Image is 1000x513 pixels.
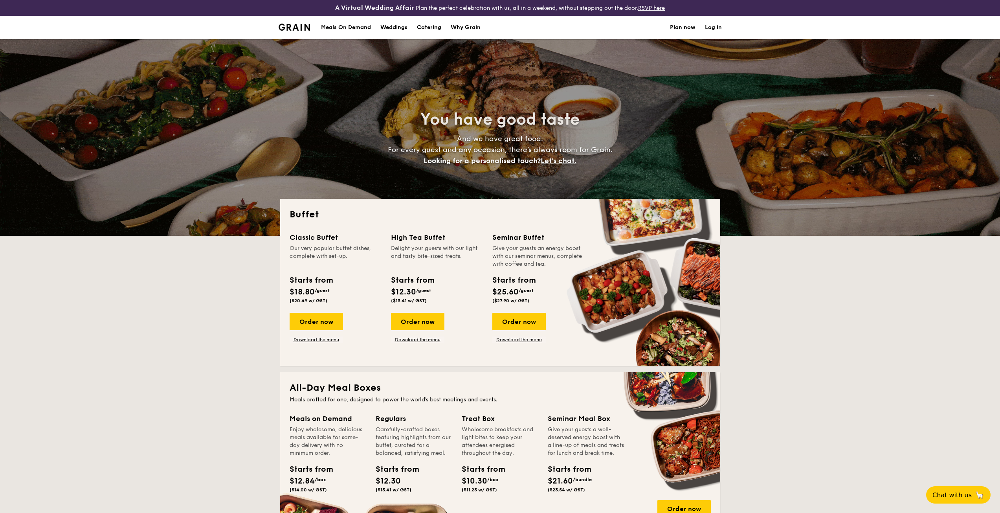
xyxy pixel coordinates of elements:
[376,476,401,486] span: $12.30
[548,426,624,457] div: Give your guests a well-deserved energy boost with a line-up of meals and treats for lunch and br...
[462,426,538,457] div: Wholesome breakfasts and light bites to keep your attendees energised throughout the day.
[290,287,315,297] span: $18.80
[541,156,576,165] span: Let's chat.
[376,16,412,39] a: Weddings
[417,16,441,39] h1: Catering
[548,413,624,424] div: Seminar Meal Box
[279,24,310,31] img: Grain
[573,477,592,482] span: /bundle
[670,16,695,39] a: Plan now
[492,232,584,243] div: Seminar Buffet
[446,16,485,39] a: Why Grain
[519,288,534,293] span: /guest
[548,463,583,475] div: Starts from
[290,208,711,221] h2: Buffet
[391,232,483,243] div: High Tea Buffet
[391,287,416,297] span: $12.30
[376,426,452,457] div: Carefully-crafted boxes featuring highlights from our buffet, curated for a balanced, satisfying ...
[290,245,382,268] div: Our very popular buffet dishes, complete with set-up.
[462,463,497,475] div: Starts from
[462,413,538,424] div: Treat Box
[492,298,529,303] span: ($27.90 w/ GST)
[492,245,584,268] div: Give your guests an energy boost with our seminar menus, complete with coffee and tea.
[391,298,427,303] span: ($13.41 w/ GST)
[487,477,499,482] span: /box
[316,16,376,39] a: Meals On Demand
[391,313,444,330] div: Order now
[274,3,727,13] div: Plan the perfect celebration with us, all in a weekend, without stepping out the door.
[492,336,546,343] a: Download the menu
[975,491,984,500] span: 🦙
[290,426,366,457] div: Enjoy wholesome, delicious meals available for same-day delivery with no minimum order.
[290,382,711,394] h2: All-Day Meal Boxes
[638,5,665,11] a: RSVP here
[290,336,343,343] a: Download the menu
[321,16,371,39] div: Meals On Demand
[290,274,332,286] div: Starts from
[290,476,315,486] span: $12.84
[391,245,483,268] div: Delight your guests with our light and tasty bite-sized treats.
[315,477,326,482] span: /box
[290,487,327,493] span: ($14.00 w/ GST)
[492,274,535,286] div: Starts from
[376,487,411,493] span: ($13.41 w/ GST)
[290,413,366,424] div: Meals on Demand
[462,487,497,493] span: ($11.23 w/ GST)
[932,491,972,499] span: Chat with us
[290,396,711,404] div: Meals crafted for one, designed to power the world's best meetings and events.
[290,232,382,243] div: Classic Buffet
[376,463,411,475] div: Starts from
[391,336,444,343] a: Download the menu
[376,413,452,424] div: Regulars
[492,313,546,330] div: Order now
[416,288,431,293] span: /guest
[492,287,519,297] span: $25.60
[290,298,327,303] span: ($20.49 w/ GST)
[548,476,573,486] span: $21.60
[279,24,310,31] a: Logotype
[462,476,487,486] span: $10.30
[548,487,585,493] span: ($23.54 w/ GST)
[451,16,481,39] div: Why Grain
[412,16,446,39] a: Catering
[290,313,343,330] div: Order now
[335,3,414,13] h4: A Virtual Wedding Affair
[391,274,434,286] div: Starts from
[315,288,330,293] span: /guest
[380,16,407,39] div: Weddings
[926,486,991,504] button: Chat with us🦙
[290,463,325,475] div: Starts from
[705,16,722,39] a: Log in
